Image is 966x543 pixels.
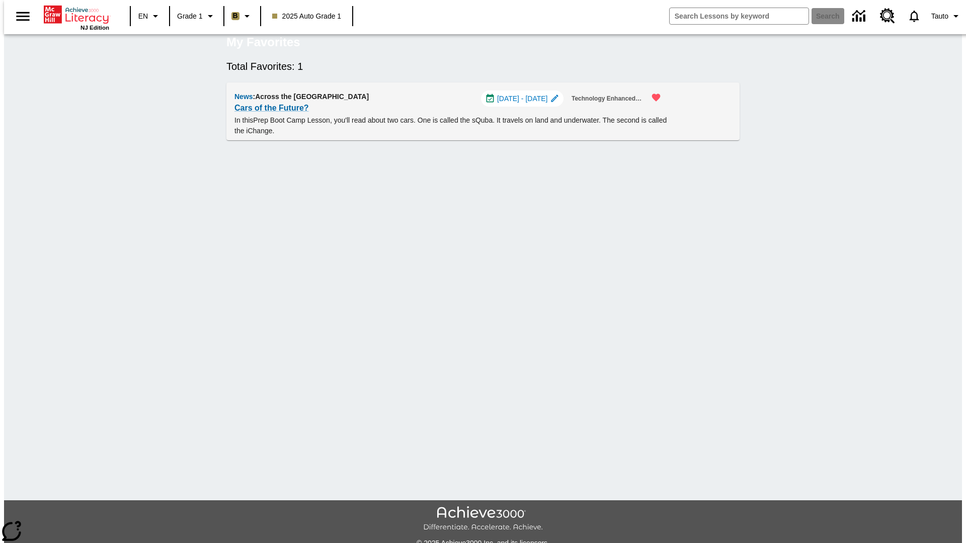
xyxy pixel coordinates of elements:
[874,3,901,30] a: Resource Center, Will open in new tab
[44,4,109,31] div: Home
[227,7,257,25] button: Boost Class color is light brown. Change class color
[931,11,948,22] span: Tauto
[173,7,220,25] button: Grade: Grade 1, Select a grade
[44,5,109,25] a: Home
[8,2,38,31] button: Open side menu
[80,25,109,31] span: NJ Edition
[138,11,148,22] span: EN
[572,94,643,104] span: Technology Enhanced Item
[234,101,309,115] a: Cars of the Future?
[670,8,809,24] input: search field
[234,93,253,101] span: News
[226,34,300,50] h5: My Favorites
[234,115,667,136] p: In this
[481,90,563,107] div: Jul 01 - Aug 01 Choose Dates
[927,7,966,25] button: Profile/Settings
[233,10,238,22] span: B
[134,7,166,25] button: Language: EN, Select a language
[177,11,203,22] span: Grade 1
[226,58,740,74] h6: Total Favorites: 1
[568,90,647,107] button: Technology Enhanced Item
[272,11,342,22] span: 2025 Auto Grade 1
[846,3,874,30] a: Data Center
[497,94,548,104] span: [DATE] - [DATE]
[645,86,667,109] button: Remove from Favorites
[234,116,667,135] testabrev: Prep Boot Camp Lesson, you'll read about two cars. One is called the sQuba. It travels on land an...
[423,506,543,532] img: Achieve3000 Differentiate Accelerate Achieve
[253,93,369,101] span: : Across the [GEOGRAPHIC_DATA]
[901,3,927,29] a: Notifications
